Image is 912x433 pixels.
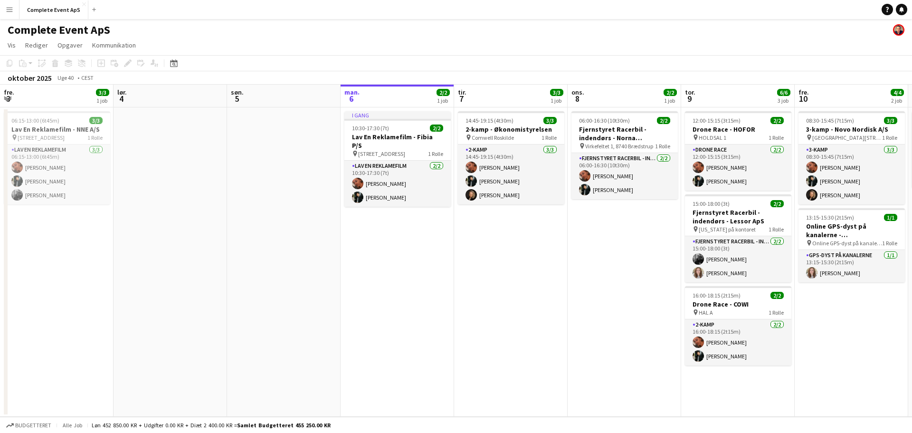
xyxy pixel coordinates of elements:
[472,134,514,141] span: Comwell Roskilde
[655,143,670,150] span: 1 Rolle
[798,222,905,239] h3: Online GPS-dyst på kanalerne - Udenrigsministeriet
[893,24,904,36] app-user-avatar: Christian Brøckner
[664,97,676,104] div: 1 job
[4,88,14,96] span: fre.
[798,111,905,204] app-job-card: 08:30-15:45 (7t15m)3/33-kamp - Novo Nordisk A/S [GEOGRAPHIC_DATA][STREET_ADDRESS][GEOGRAPHIC_DATA...
[88,39,140,51] a: Kommunikation
[21,39,52,51] a: Rediger
[798,88,809,96] span: fre.
[769,226,784,233] span: 1 Rolle
[882,240,897,247] span: 1 Rolle
[798,125,905,134] h3: 3-kamp - Novo Nordisk A/S
[8,41,16,49] span: Vis
[543,117,557,124] span: 3/3
[458,144,564,204] app-card-role: 2-kamp3/314:45-19:15 (4t30m)[PERSON_NAME][PERSON_NAME][PERSON_NAME]
[699,226,756,233] span: [US_STATE] på kontoret
[54,74,77,81] span: Uge 40
[685,111,791,191] app-job-card: 12:00-15:15 (3t15m)2/2Drone Race - HOFOR HOLDSAL 11 RolleDrone Race2/212:00-15:15 (3t15m)[PERSON_...
[571,125,678,142] h3: Fjernstyret Racerbil - indendørs - Norna Playgrounds A/S
[4,111,110,204] app-job-card: 06:15-13:00 (6t45m)3/3Lav En Reklamefilm - NNE A/S [STREET_ADDRESS]1 RolleLav En Reklamefilm3/306...
[344,111,451,207] app-job-card: I gang10:30-17:30 (7t)2/2Lav En Reklamefilm - Fibia P/S [STREET_ADDRESS]1 RolleLav En Reklamefilm...
[570,93,584,104] span: 8
[693,292,741,299] span: 16:00-18:15 (2t15m)
[798,144,905,204] app-card-role: 3-kamp3/308:30-15:45 (7t15m)[PERSON_NAME][PERSON_NAME][PERSON_NAME]
[777,89,790,96] span: 6/6
[18,134,65,141] span: [STREET_ADDRESS]
[685,125,791,134] h3: Drone Race - HOFOR
[693,200,730,207] span: 15:00-18:00 (3t)
[61,422,84,429] span: Alle job
[685,236,791,282] app-card-role: Fjernstyret Racerbil - indendørs2/215:00-18:00 (3t)[PERSON_NAME][PERSON_NAME]
[81,74,94,81] div: CEST
[797,93,809,104] span: 10
[699,134,726,141] span: HOLDSAL 1
[456,93,466,104] span: 7
[458,111,564,204] app-job-card: 14:45-19:15 (4t30m)3/32-kamp - Økonomistyrelsen Comwell Roskilde1 Rolle2-kamp3/314:45-19:15 (4t30...
[806,117,854,124] span: 08:30-15:45 (7t15m)
[8,23,110,37] h1: Complete Event ApS
[685,319,791,366] app-card-role: 2-kamp2/216:00-18:15 (2t15m)[PERSON_NAME][PERSON_NAME]
[25,41,48,49] span: Rediger
[571,153,678,199] app-card-role: Fjernstyret Racerbil - indendørs2/206:00-16:30 (10t30m)[PERSON_NAME][PERSON_NAME]
[343,93,360,104] span: 6
[684,93,695,104] span: 9
[798,250,905,282] app-card-role: GPS-dyst på kanalerne1/113:15-15:30 (2t15m)[PERSON_NAME]
[882,134,897,141] span: 1 Rolle
[5,420,53,431] button: Budgetteret
[344,161,451,207] app-card-role: Lav En Reklamefilm2/210:30-17:30 (7t)[PERSON_NAME][PERSON_NAME]
[657,117,670,124] span: 2/2
[541,134,557,141] span: 1 Rolle
[571,88,584,96] span: ons.
[770,200,784,207] span: 2/2
[4,125,110,134] h3: Lav En Reklamefilm - NNE A/S
[685,286,791,366] div: 16:00-18:15 (2t15m)2/2Drone Race - COWI HAL A1 Rolle2-kamp2/216:00-18:15 (2t15m)[PERSON_NAME][PER...
[87,134,103,141] span: 1 Rolle
[769,309,784,316] span: 1 Rolle
[465,117,513,124] span: 14:45-19:15 (4t30m)
[4,144,110,204] app-card-role: Lav En Reklamefilm3/306:15-13:00 (6t45m)[PERSON_NAME][PERSON_NAME][PERSON_NAME]
[117,88,127,96] span: lør.
[92,41,136,49] span: Kommunikation
[57,41,83,49] span: Opgaver
[458,88,466,96] span: tir.
[344,88,360,96] span: man.
[884,214,897,221] span: 1/1
[664,89,677,96] span: 2/2
[92,422,331,429] div: Løn 452 850.00 KR + Udgifter 0.00 KR + Diæt 2 400.00 KR =
[891,89,904,96] span: 4/4
[770,292,784,299] span: 2/2
[891,97,903,104] div: 2 job
[693,117,741,124] span: 12:00-15:15 (3t15m)
[116,93,127,104] span: 4
[237,422,331,429] span: Samlet budgetteret 455 250.00 KR
[812,240,882,247] span: Online GPS-dyst på kanalerne
[685,208,791,225] h3: Fjernstyret Racerbil - indendørs - Lessor ApS
[769,134,784,141] span: 1 Rolle
[458,125,564,134] h3: 2-kamp - Økonomistyrelsen
[15,422,51,429] span: Budgetteret
[551,97,563,104] div: 1 job
[550,89,563,96] span: 3/3
[96,89,109,96] span: 3/3
[812,134,882,141] span: [GEOGRAPHIC_DATA][STREET_ADDRESS][GEOGRAPHIC_DATA]
[798,208,905,282] app-job-card: 13:15-15:30 (2t15m)1/1Online GPS-dyst på kanalerne - Udenrigsministeriet Online GPS-dyst på kanal...
[4,39,19,51] a: Vis
[358,150,405,157] span: [STREET_ADDRESS]
[430,125,443,132] span: 2/2
[96,97,109,104] div: 1 job
[344,111,451,119] div: I gang
[685,300,791,308] h3: Drone Race - COWI
[806,214,854,221] span: 13:15-15:30 (2t15m)
[437,89,450,96] span: 2/2
[685,194,791,282] app-job-card: 15:00-18:00 (3t)2/2Fjernstyret Racerbil - indendørs - Lessor ApS [US_STATE] på kontoret1 RolleFje...
[54,39,86,51] a: Opgaver
[685,144,791,191] app-card-role: Drone Race2/212:00-15:15 (3t15m)[PERSON_NAME][PERSON_NAME]
[571,111,678,199] app-job-card: 06:00-16:30 (10t30m)2/2Fjernstyret Racerbil - indendørs - Norna Playgrounds A/S Virkefeltet 1, 87...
